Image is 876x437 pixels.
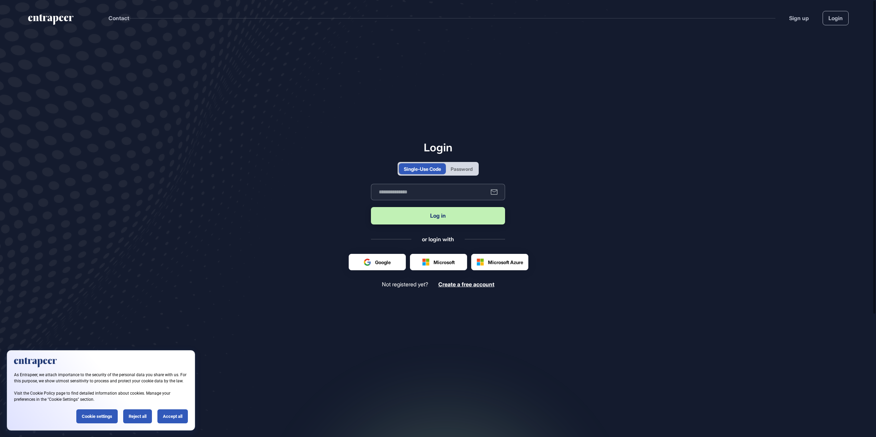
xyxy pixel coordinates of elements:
button: Log in [371,207,505,224]
a: Sign up [789,14,809,22]
div: Password [451,165,473,173]
div: Single-Use Code [404,165,441,173]
a: entrapeer-logo [27,14,74,27]
span: Not registered yet? [382,281,428,288]
a: Login [823,11,849,25]
div: or login with [422,235,454,243]
a: Create a free account [438,281,494,288]
h1: Login [371,141,505,154]
button: Contact [108,14,129,23]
